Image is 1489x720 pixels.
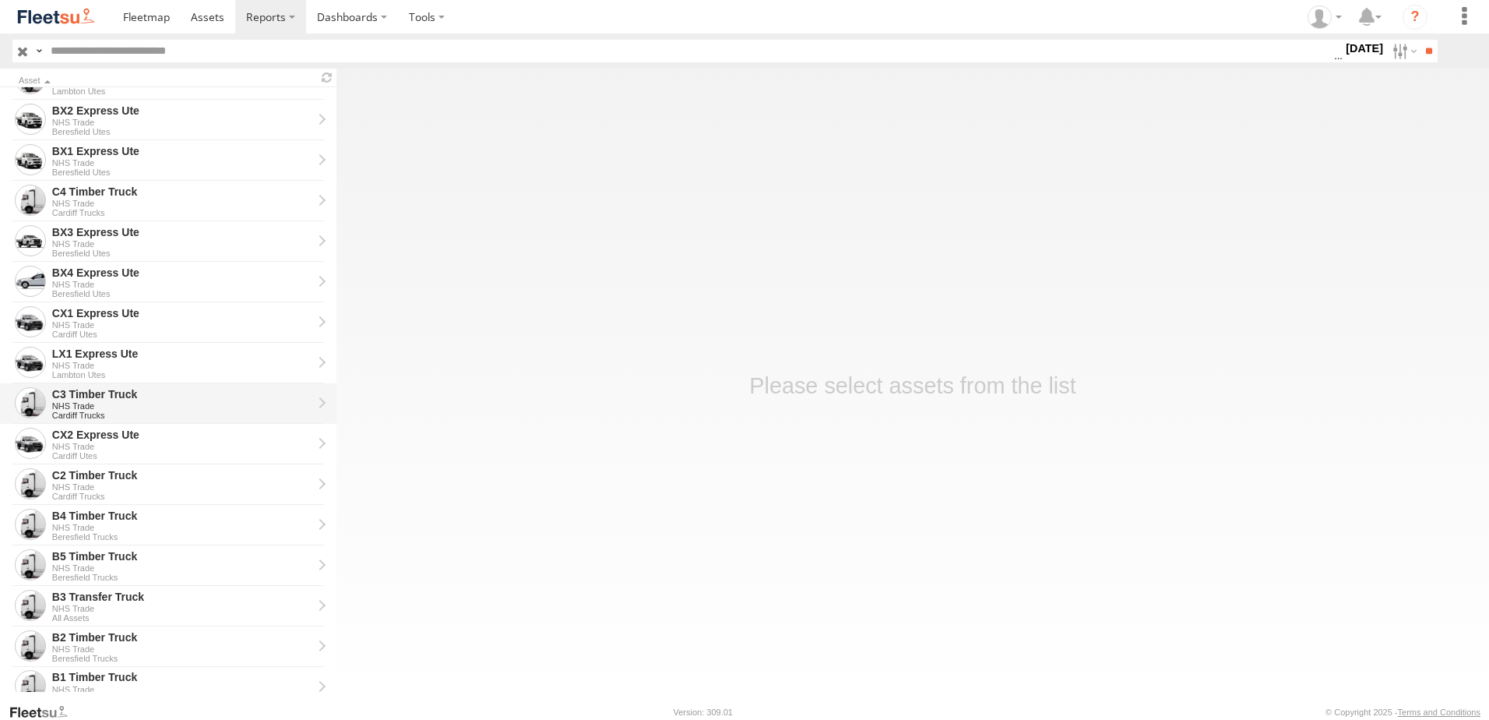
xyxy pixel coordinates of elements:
[52,549,312,563] div: B5 Timber Truck - View Asset History
[52,442,312,451] div: NHS Trade
[52,289,312,298] div: Beresfield Utes
[52,563,312,573] div: NHS Trade
[52,387,312,401] div: C3 Timber Truck - View Asset History
[52,509,312,523] div: B4 Timber Truck - View Asset History
[52,361,312,370] div: NHS Trade
[52,428,312,442] div: CX2 Express Ute - View Asset History
[52,347,312,361] div: LX1 Express Ute - View Asset History
[52,168,312,177] div: Beresfield Utes
[52,654,312,663] div: Beresfield Trucks
[52,86,312,96] div: Lambton Utes
[52,144,312,158] div: BX1 Express Ute - View Asset History
[52,306,312,320] div: CX1 Express Ute - View Asset History
[19,77,312,85] div: Click to Sort
[52,118,312,127] div: NHS Trade
[1398,708,1480,717] a: Terms and Conditions
[52,613,312,623] div: All Assets
[52,208,312,217] div: Cardiff Trucks
[52,630,312,644] div: B2 Timber Truck - View Asset History
[52,644,312,654] div: NHS Trade
[52,127,312,136] div: Beresfield Utes
[52,280,312,289] div: NHS Trade
[33,40,45,62] label: Search Query
[52,573,312,582] div: Beresfield Trucks
[16,6,97,27] img: fleetsu-logo-horizontal.svg
[52,370,312,379] div: Lambton Utes
[52,670,312,684] div: B1 Timber Truck - View Asset History
[1386,40,1420,62] label: Search Filter Options
[52,523,312,532] div: NHS Trade
[52,225,312,239] div: BX3 Express Ute - View Asset History
[52,685,312,694] div: NHS Trade
[9,704,80,720] a: Visit our Website
[52,451,312,461] div: Cardiff Utes
[1343,40,1386,57] label: [DATE]
[52,199,312,208] div: NHS Trade
[1403,5,1427,30] i: ?
[1302,5,1347,29] div: Kelley Adamson
[52,158,312,168] div: NHS Trade
[52,411,312,420] div: Cardiff Trucks
[52,320,312,330] div: NHS Trade
[52,104,312,118] div: BX2 Express Ute - View Asset History
[674,708,733,717] div: Version: 309.01
[1325,708,1480,717] div: © Copyright 2025 -
[52,532,312,542] div: Beresfield Trucks
[52,590,312,604] div: B3 Transfer Truck - View Asset History
[52,185,312,199] div: C4 Timber Truck - View Asset History
[52,330,312,339] div: Cardiff Utes
[318,70,336,85] span: Refresh
[52,266,312,280] div: BX4 Express Ute - View Asset History
[52,492,312,501] div: Cardiff Trucks
[52,401,312,411] div: NHS Trade
[52,249,312,258] div: Beresfield Utes
[52,482,312,492] div: NHS Trade
[52,468,312,482] div: C2 Timber Truck - View Asset History
[52,239,312,249] div: NHS Trade
[52,604,312,613] div: NHS Trade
